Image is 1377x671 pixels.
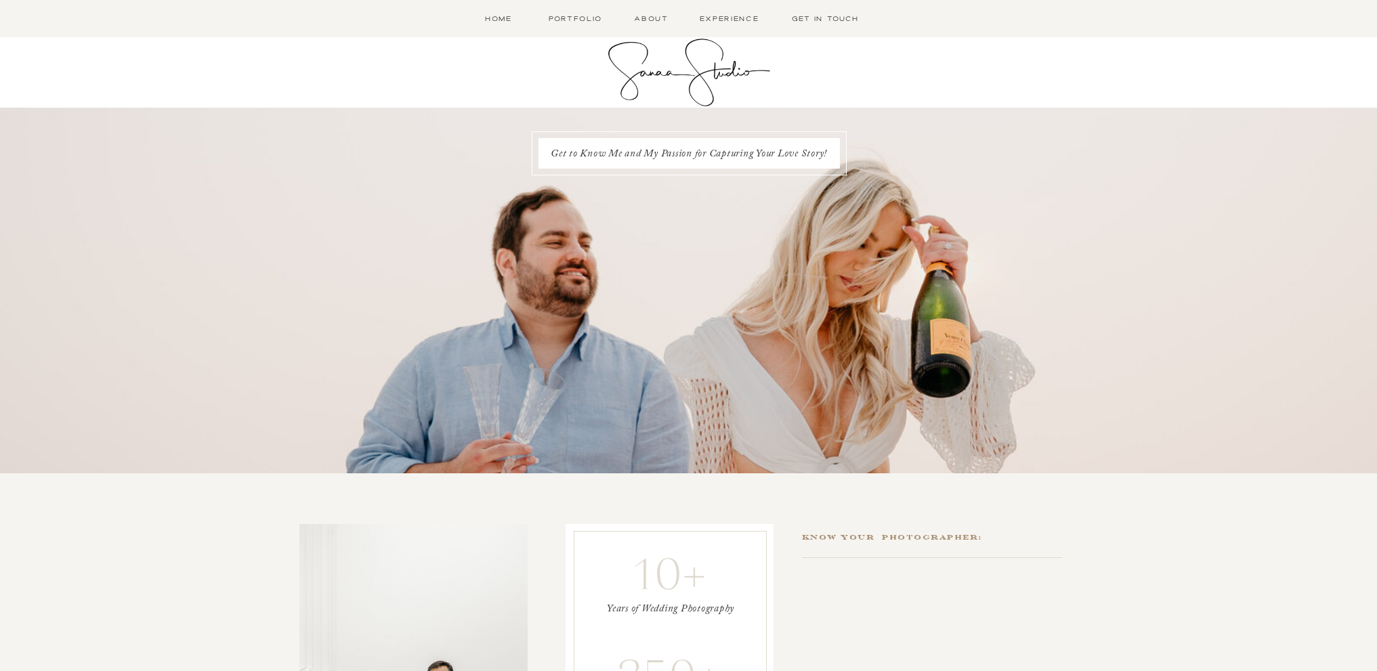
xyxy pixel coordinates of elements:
[802,531,1066,544] h2: Know your photographer:
[632,13,671,24] a: About
[697,13,762,24] a: Experience
[546,13,606,24] a: Portfolio
[478,13,520,24] a: Home
[601,602,740,632] h3: Years of Wedding Photography
[616,539,725,593] h2: 10+
[788,13,863,24] a: Get in Touch
[545,147,833,160] h1: Get to Know Me and My Passion for Capturing Your Love Story!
